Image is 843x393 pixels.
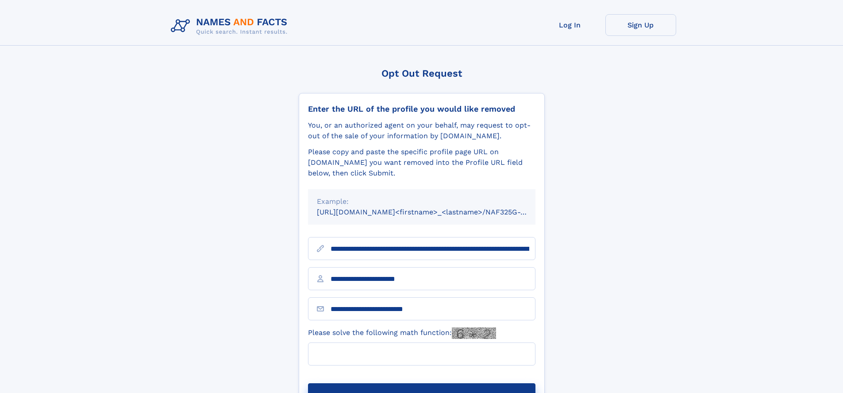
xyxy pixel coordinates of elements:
div: Enter the URL of the profile you would like removed [308,104,535,114]
div: Please copy and paste the specific profile page URL on [DOMAIN_NAME] you want removed into the Pr... [308,147,535,179]
img: Logo Names and Facts [167,14,295,38]
small: [URL][DOMAIN_NAME]<firstname>_<lastname>/NAF325G-xxxxxxxx [317,208,552,216]
a: Sign Up [605,14,676,36]
div: Example: [317,196,527,207]
div: Opt Out Request [299,68,545,79]
label: Please solve the following math function: [308,327,496,339]
a: Log In [535,14,605,36]
div: You, or an authorized agent on your behalf, may request to opt-out of the sale of your informatio... [308,120,535,141]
